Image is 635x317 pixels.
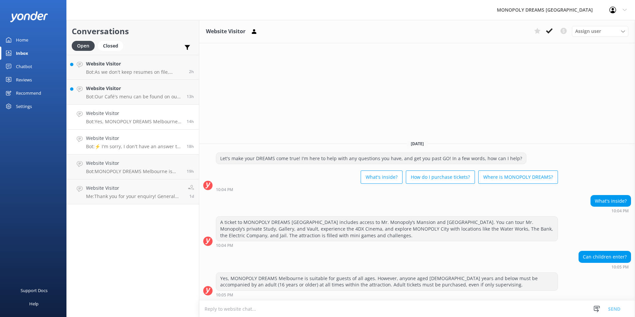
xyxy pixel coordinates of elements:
[216,244,233,248] strong: 10:04 PM
[67,55,199,80] a: Website VisitorBot:As we don't keep resumes on file, please check our website for the latest open...
[86,135,182,142] h4: Website Visitor
[216,187,558,192] div: Sep 23 2025 10:04pm (UTC +10:00) Australia/Sydney
[86,69,184,75] p: Bot: As we don't keep resumes on file, please check our website for the latest openings: [DOMAIN_...
[86,94,182,100] p: Bot: Our Café's menu can be found on our website! Please visit [URL][DOMAIN_NAME] to view it.
[86,193,183,199] p: Me: Thank you for your enquiry! General Admission tickets do not include entry to the trivia nigh...
[86,168,182,174] p: Bot: MONOPOLY DREAMS Melbourne is perfect for the fun at heart! We're still learning who enjoys t...
[206,27,245,36] h3: Website Visitor
[67,130,199,155] a: Website VisitorBot:⚡ I'm sorry, I don't have an answer to your question. Could you please try rep...
[187,144,194,149] span: Sep 23 2025 06:25pm (UTC +10:00) Australia/Sydney
[98,42,127,49] a: Closed
[611,265,629,269] strong: 10:05 PM
[16,73,32,86] div: Reviews
[187,119,194,124] span: Sep 23 2025 10:05pm (UTC +10:00) Australia/Sydney
[16,60,32,73] div: Chatbot
[187,168,194,174] span: Sep 23 2025 05:39pm (UTC +10:00) Australia/Sydney
[86,85,182,92] h4: Website Visitor
[579,251,631,263] div: Can children enter?
[591,195,631,207] div: What's inside?
[406,170,475,184] button: How do I purchase tickets?
[590,208,631,213] div: Sep 23 2025 10:04pm (UTC +10:00) Australia/Sydney
[98,41,123,51] div: Closed
[611,209,629,213] strong: 10:04 PM
[21,284,47,297] div: Support Docs
[67,80,199,105] a: Website VisitorBot:Our Café's menu can be found on our website! Please visit [URL][DOMAIN_NAME] t...
[361,170,403,184] button: What's inside?
[216,273,558,290] div: Yes, MONOPOLY DREAMS Melbourne is suitable for guests of all ages. However, anyone aged [DEMOGRAP...
[16,100,32,113] div: Settings
[216,217,558,241] div: A ticket to MONOPOLY DREAMS [GEOGRAPHIC_DATA] includes access to Mr. Monopoly’s Mansion and [GEOG...
[16,33,28,47] div: Home
[579,264,631,269] div: Sep 23 2025 10:05pm (UTC +10:00) Australia/Sydney
[67,155,199,179] a: Website VisitorBot:MONOPOLY DREAMS Melbourne is perfect for the fun at heart! We're still learnin...
[187,94,194,99] span: Sep 23 2025 11:26pm (UTC +10:00) Australia/Sydney
[189,193,194,199] span: Sep 23 2025 09:16am (UTC +10:00) Australia/Sydney
[572,26,628,37] div: Assign User
[216,243,558,248] div: Sep 23 2025 10:04pm (UTC +10:00) Australia/Sydney
[72,41,95,51] div: Open
[216,293,233,297] strong: 10:05 PM
[216,188,233,192] strong: 10:04 PM
[29,297,39,310] div: Help
[10,11,48,22] img: yonder-white-logo.png
[407,141,428,147] span: [DATE]
[216,153,526,164] div: Let's make your DREAMS come true! I'm here to help with any questions you have, and get you past ...
[575,28,601,35] span: Assign user
[478,170,558,184] button: Where is MONOPOLY DREAMS?
[86,119,182,125] p: Bot: Yes, MONOPOLY DREAMS Melbourne is suitable for guests of all ages. However, anyone aged [DEM...
[67,179,199,204] a: Website VisitorMe:Thank you for your enquiry! General Admission tickets do not include entry to t...
[67,105,199,130] a: Website VisitorBot:Yes, MONOPOLY DREAMS Melbourne is suitable for guests of all ages. However, an...
[86,60,184,67] h4: Website Visitor
[16,47,28,60] div: Inbox
[72,42,98,49] a: Open
[216,292,558,297] div: Sep 23 2025 10:05pm (UTC +10:00) Australia/Sydney
[16,86,41,100] div: Recommend
[86,159,182,167] h4: Website Visitor
[86,144,182,150] p: Bot: ⚡ I'm sorry, I don't have an answer to your question. Could you please try rephrasing your q...
[189,69,194,74] span: Sep 24 2025 10:10am (UTC +10:00) Australia/Sydney
[86,110,182,117] h4: Website Visitor
[86,184,183,192] h4: Website Visitor
[72,25,194,38] h2: Conversations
